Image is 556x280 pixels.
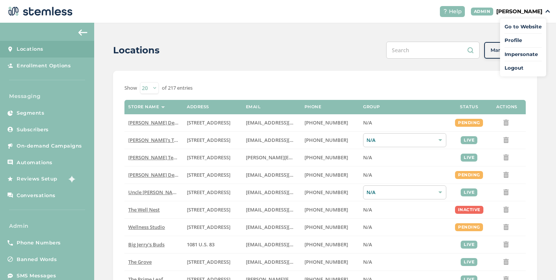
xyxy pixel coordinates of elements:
[17,175,57,183] span: Reviews Setup
[471,8,494,16] div: ADMIN
[246,189,297,196] label: christian@uncleherbsak.com
[187,207,238,213] label: 1005 4th Avenue
[187,241,238,248] label: 1081 U.S. 83
[304,154,348,161] span: [PHONE_NUMBER]
[461,154,477,162] div: live
[246,206,328,213] span: [EMAIL_ADDRESS][DOMAIN_NAME]
[304,241,356,248] label: (580) 539-1118
[128,259,179,265] label: The Grove
[187,120,238,126] label: 17523 Ventura Boulevard
[304,224,356,230] label: (269) 929-8463
[128,172,179,178] label: Hazel Delivery 4
[17,62,71,70] span: Enrollment Options
[455,206,483,214] div: inactive
[488,100,526,114] th: Actions
[363,120,446,126] label: N/A
[17,192,56,199] span: Conversations
[246,241,328,248] span: [EMAIL_ADDRESS][DOMAIN_NAME]
[187,206,230,213] span: [STREET_ADDRESS]
[17,45,43,53] span: Locations
[17,126,49,134] span: Subscribers
[128,224,179,230] label: Wellness Studio
[246,241,297,248] label: info@bigjerrysbuds.com
[17,239,61,247] span: Phone Numbers
[304,172,356,178] label: (818) 561-0790
[128,119,188,126] span: [PERSON_NAME] Delivery
[187,258,230,265] span: [STREET_ADDRESS]
[455,119,483,127] div: pending
[386,42,480,59] input: Search
[363,185,446,199] div: N/A
[113,44,160,57] h2: Locations
[128,241,179,248] label: Big Jerry's Buds
[17,109,44,117] span: Segments
[304,137,348,143] span: [PHONE_NUMBER]
[246,120,297,126] label: arman91488@gmail.com
[128,241,165,248] span: Big Jerry's Buds
[304,206,348,213] span: [PHONE_NUMBER]
[461,136,477,144] div: live
[17,142,82,150] span: On-demand Campaigns
[128,154,191,161] span: [PERSON_NAME] Test store
[246,207,297,213] label: vmrobins@gmail.com
[187,189,230,196] span: [STREET_ADDRESS]
[187,259,238,265] label: 8155 Center Street
[246,137,328,143] span: [EMAIL_ADDRESS][DOMAIN_NAME]
[187,172,238,178] label: 17523 Ventura Boulevard
[246,224,328,230] span: [EMAIL_ADDRESS][DOMAIN_NAME]
[304,137,356,143] label: (503) 804-9208
[128,137,194,143] span: [PERSON_NAME]'s Test Store
[460,104,478,109] label: Status
[246,259,297,265] label: dexter@thegroveca.com
[128,258,152,265] span: The Grove
[246,172,297,178] label: arman91488@gmail.com
[128,206,160,213] span: The Well Nest
[128,189,210,196] span: Uncle [PERSON_NAME]’s King Circle
[304,119,348,126] span: [PHONE_NUMBER]
[518,244,556,280] iframe: Chat Widget
[304,171,348,178] span: [PHONE_NUMBER]
[449,8,462,16] span: Help
[6,4,73,19] img: logo-dark-0685b13c.svg
[484,42,537,59] button: Manage Groups
[162,84,193,92] label: of 217 entries
[304,120,356,126] label: (818) 561-0790
[363,133,446,147] div: N/A
[128,189,179,196] label: Uncle Herb’s King Circle
[304,258,348,265] span: [PHONE_NUMBER]
[128,104,159,109] label: Store name
[545,10,550,13] img: icon_down-arrow-small-66adaf34.svg
[246,224,297,230] label: vmrobins@gmail.com
[17,159,53,166] span: Automations
[187,154,230,161] span: [STREET_ADDRESS]
[363,224,446,230] label: N/A
[246,154,297,161] label: swapnil@stemless.co
[187,137,238,143] label: 123 East Main Street
[304,259,356,265] label: (619) 600-1269
[443,9,447,14] img: icon-help-white-03924b79.svg
[505,37,542,44] a: Profile
[363,241,446,248] label: N/A
[505,23,542,31] a: Go to Website
[363,207,446,213] label: N/A
[187,154,238,161] label: 5241 Center Boulevard
[304,154,356,161] label: (503) 332-4545
[128,171,191,178] span: [PERSON_NAME] Delivery 4
[187,119,230,126] span: [STREET_ADDRESS]
[505,51,542,58] span: Impersonate
[187,189,238,196] label: 209 King Circle
[187,241,214,248] span: 1081 U.S. 83
[455,223,483,231] div: pending
[505,64,542,72] a: Logout
[304,189,348,196] span: [PHONE_NUMBER]
[491,47,531,54] span: Manage Groups
[17,256,57,263] span: Banned Words
[78,30,87,36] img: icon-arrow-back-accent-c549486e.svg
[128,207,179,213] label: The Well Nest
[128,154,179,161] label: Swapnil Test store
[304,207,356,213] label: (269) 929-8463
[187,224,230,230] span: [STREET_ADDRESS]
[187,224,238,230] label: 123 Main Street
[363,154,446,161] label: N/A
